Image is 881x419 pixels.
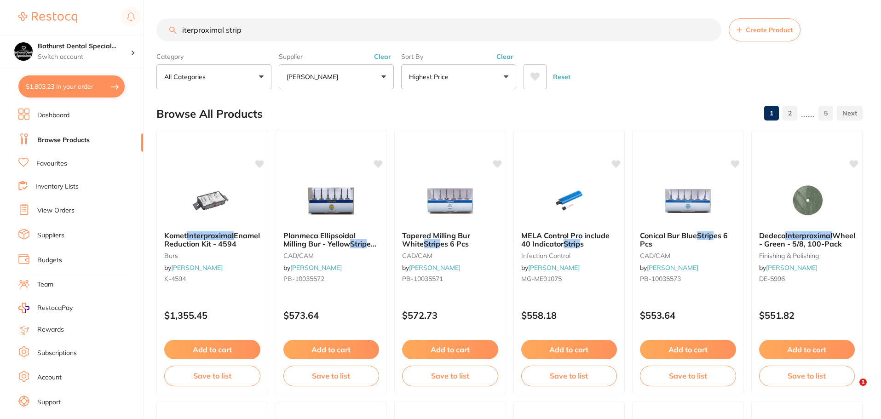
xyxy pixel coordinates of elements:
p: ...... [801,108,815,119]
a: [PERSON_NAME] [171,264,223,272]
em: Interproximal [785,231,832,240]
h2: Browse All Products [156,108,263,121]
button: Add to cart [283,340,380,359]
p: $573.64 [283,310,380,321]
a: Favourites [36,159,67,168]
em: Interproximal [187,231,234,240]
span: by [759,264,818,272]
button: Add to cart [521,340,617,359]
a: Rewards [37,325,64,334]
p: $553.64 [640,310,736,321]
b: MELA Control Pro include 40 Indicator Strips [521,231,617,248]
em: Strip [424,239,440,248]
b: Komet Interproximal Enamel Reduction Kit - 4594 [164,231,260,248]
img: Restocq Logo [18,12,77,23]
img: RestocqPay [18,303,29,313]
p: $551.82 [759,310,855,321]
a: Suppliers [37,231,64,240]
button: Add to cart [402,340,498,359]
p: $558.18 [521,310,617,321]
span: RestocqPay [37,304,73,313]
p: $1,355.45 [164,310,260,321]
button: Create Product [729,18,800,41]
label: Sort By [401,52,516,61]
button: Save to list [164,366,260,386]
small: infection control [521,252,617,259]
span: Wheels - Green - 5/8, 100-Pack [759,231,859,248]
p: $572.73 [402,310,498,321]
small: CAD/CAM [640,252,736,259]
input: Search Products [156,18,721,41]
button: Clear [371,52,394,61]
img: Komet Interproximal Enamel Reduction Kit - 4594 [182,178,242,224]
span: Dedeco [759,231,785,240]
span: PB-10035573 [640,275,681,283]
b: Tapered Milling Bur White Stripes 6 Pcs [402,231,498,248]
button: Reset [550,64,573,89]
span: es, 6-Pack [283,239,376,257]
em: Strip [350,239,367,248]
a: Inventory Lists [35,182,79,191]
a: Team [37,280,53,289]
h4: Bathurst Dental Specialists [38,42,131,51]
p: Highest Price [409,72,452,81]
label: Supplier [279,52,394,61]
span: Tapered Milling Bur White [402,231,470,248]
b: Dedeco Interproximal Wheels - Green - 5/8, 100-Pack [759,231,855,248]
span: PB-10035572 [283,275,324,283]
span: PB-10035571 [402,275,443,283]
img: MELA Control Pro include 40 Indicator Strips [539,178,599,224]
a: [PERSON_NAME] [528,264,580,272]
span: by [164,264,223,272]
img: Dedeco Interproximal Wheels - Green - 5/8, 100-Pack [777,178,837,224]
label: Category [156,52,271,61]
span: Create Product [746,26,793,34]
img: Planmeca Ellipsoidal Milling Bur - Yellow Stripes, 6-Pack [301,178,361,224]
a: Restocq Logo [18,7,77,28]
span: es 6 Pcs [440,239,469,248]
button: Clear [494,52,516,61]
a: Budgets [37,256,62,265]
span: K-4594 [164,275,186,283]
button: Save to list [283,366,380,386]
p: All Categories [164,72,209,81]
span: by [640,264,698,272]
b: Conical Bur Blue Stripes 6 Pcs [640,231,736,248]
small: CAD/CAM [402,252,498,259]
span: by [402,264,461,272]
p: Switch account [38,52,131,62]
button: Save to list [640,366,736,386]
button: $1,803.23 in your order [18,75,125,98]
a: Subscriptions [37,349,77,358]
a: Browse Products [37,136,90,145]
button: Save to list [521,366,617,386]
a: 2 [783,104,797,122]
em: Strip [564,239,580,248]
em: Strip [697,231,714,240]
span: DE-5996 [759,275,785,283]
a: View Orders [37,206,75,215]
a: 1 [764,104,779,122]
span: 1 [859,379,867,386]
button: Highest Price [401,64,516,89]
button: Add to cart [640,340,736,359]
span: Planmeca Ellipsoidal Milling Bur - Yellow [283,231,356,248]
span: MG-ME01075 [521,275,562,283]
a: Account [37,373,62,382]
span: Komet [164,231,187,240]
button: Save to list [759,366,855,386]
button: Save to list [402,366,498,386]
p: [PERSON_NAME] [287,72,342,81]
span: by [283,264,342,272]
a: Dashboard [37,111,69,120]
small: burs [164,252,260,259]
a: [PERSON_NAME] [290,264,342,272]
a: [PERSON_NAME] [766,264,818,272]
span: MELA Control Pro include 40 Indicator [521,231,610,248]
button: [PERSON_NAME] [279,64,394,89]
img: Conical Bur Blue Stripes 6 Pcs [658,178,718,224]
iframe: Intercom live chat [841,379,863,401]
span: Enamel Reduction Kit - 4594 [164,231,260,248]
button: All Categories [156,64,271,89]
a: 5 [818,104,833,122]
